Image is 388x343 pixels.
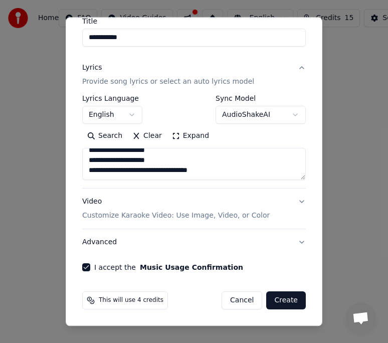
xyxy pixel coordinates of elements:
p: Provide song lyrics or select an auto lyrics model [82,77,254,87]
label: Sync Model [216,95,306,102]
p: Customize Karaoke Video: Use Image, Video, or Color [82,211,270,221]
div: Lyrics [82,63,102,73]
button: Search [82,128,127,144]
button: VideoCustomize Karaoke Video: Use Image, Video, or Color [82,189,306,229]
label: Title [82,18,306,25]
span: This will use 4 credits [99,296,163,304]
button: Clear [127,128,167,144]
button: Expand [167,128,214,144]
label: Lyrics Language [82,95,142,102]
button: Advanced [82,229,306,255]
div: LyricsProvide song lyrics or select an auto lyrics model [82,95,306,188]
label: I accept the [94,264,243,271]
button: Cancel [222,291,262,309]
button: LyricsProvide song lyrics or select an auto lyrics model [82,55,306,95]
button: I accept the [140,264,243,271]
div: Video [82,197,270,221]
button: Create [266,291,306,309]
